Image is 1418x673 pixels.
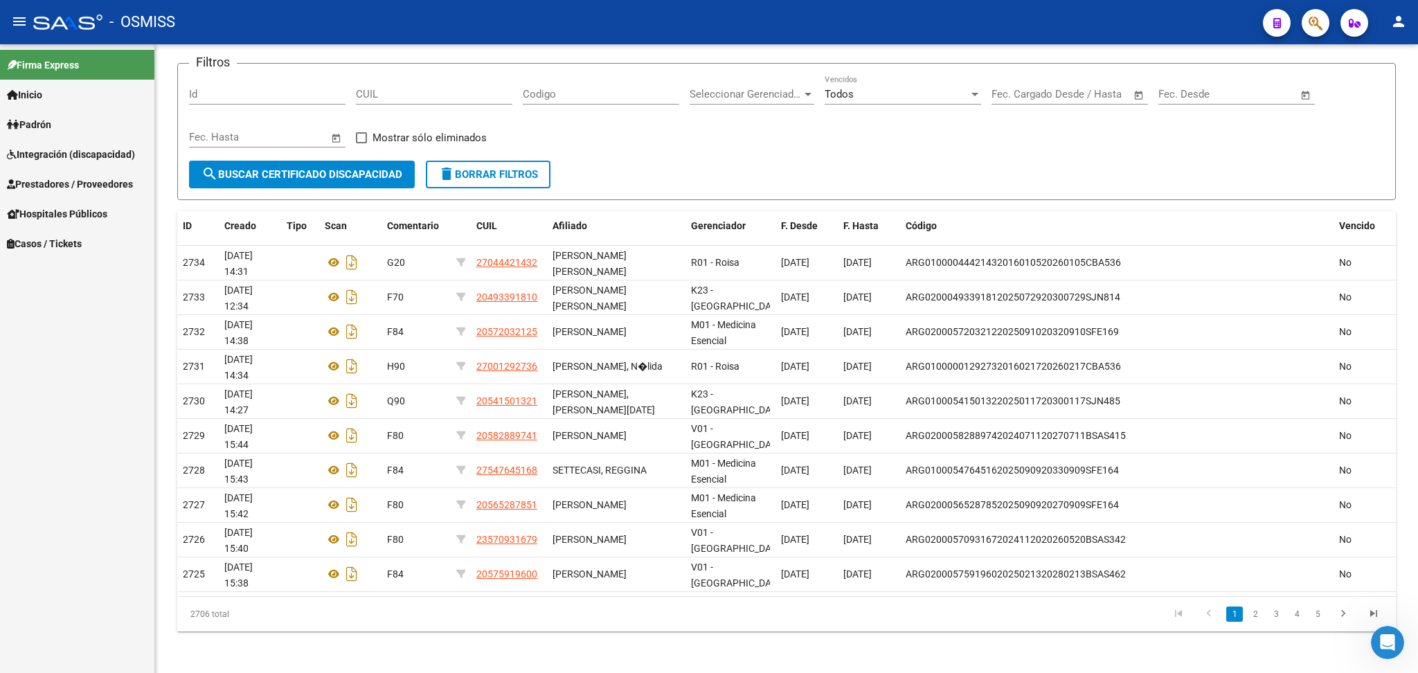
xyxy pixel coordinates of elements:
a: 3 [1268,607,1284,622]
span: Tipo [287,220,307,231]
span: [PERSON_NAME], N�lida [553,361,663,372]
li: page 1 [1224,602,1245,626]
span: No [1339,326,1352,337]
mat-icon: menu [11,13,28,30]
span: Inicio [7,87,42,102]
span: Comentario [387,220,439,231]
span: - OSMISS [109,7,175,37]
span: F70 [387,291,404,303]
span: [DATE] 15:38 [224,562,253,589]
span: Hospitales Públicos [7,206,107,222]
span: 2731 [183,361,205,372]
datatable-header-cell: CUIL [471,211,547,241]
input: Fecha inicio [189,131,245,143]
span: F80 [387,499,404,510]
span: [DATE] [781,326,809,337]
span: No [1339,361,1352,372]
span: 27044421432 [476,257,537,268]
button: Open calendar [1131,87,1147,103]
span: F80 [387,534,404,545]
span: 27547645168 [476,465,537,476]
span: No [1339,465,1352,476]
span: 20582889741 [476,430,537,441]
span: Código [906,220,937,231]
span: 2729 [183,430,205,441]
span: [DATE] [781,291,809,303]
span: M01 - Medicina Esencial [691,319,756,346]
span: H90 [387,361,405,372]
span: [DATE] [843,361,872,372]
i: Descargar documento [343,251,361,273]
span: ARG02000575919602025021320280213BSAS462 [906,568,1126,580]
datatable-header-cell: ID [177,211,219,241]
datatable-header-cell: Comentario [382,211,451,241]
span: [DATE] [781,361,809,372]
button: Open calendar [329,130,345,146]
span: F. Desde [781,220,818,231]
a: go to last page [1361,607,1387,622]
span: [PERSON_NAME] [553,430,627,441]
span: No [1339,499,1352,510]
button: Borrar Filtros [426,161,550,188]
button: Buscar Certificado Discapacidad [189,161,415,188]
input: Fecha fin [1227,88,1294,100]
span: Q90 [387,395,405,406]
span: [DATE] [781,395,809,406]
span: No [1339,257,1352,268]
span: Integración (discapacidad) [7,147,135,162]
span: No [1339,534,1352,545]
datatable-header-cell: F. Desde [775,211,838,241]
datatable-header-cell: Tipo [281,211,319,241]
i: Descargar documento [343,355,361,377]
span: [DATE] 15:42 [224,492,253,519]
i: Descargar documento [343,459,361,481]
span: Prestadores / Proveedores [7,177,133,192]
a: 1 [1226,607,1243,622]
span: Creado [224,220,256,231]
mat-icon: person [1390,13,1407,30]
span: Todos [825,88,854,100]
span: F80 [387,430,404,441]
span: Casos / Tickets [7,236,82,251]
input: Fecha fin [1060,88,1127,100]
input: Fecha inicio [1158,88,1214,100]
li: page 3 [1266,602,1286,626]
span: 2725 [183,568,205,580]
span: CUIL [476,220,497,231]
span: [PERSON_NAME] [553,568,627,580]
span: [DATE] 14:34 [224,354,253,381]
span: Vencido [1339,220,1375,231]
span: ARG02000572032122025091020320910SFE169 [906,326,1119,337]
li: page 4 [1286,602,1307,626]
datatable-header-cell: Afiliado [547,211,685,241]
a: go to next page [1330,607,1356,622]
span: No [1339,568,1352,580]
a: 2 [1247,607,1264,622]
span: G20 [387,257,405,268]
span: 2727 [183,499,205,510]
span: 2728 [183,465,205,476]
span: No [1339,291,1352,303]
h3: Filtros [189,53,237,72]
span: [DATE] 12:34 [224,285,253,312]
span: [DATE] [843,534,872,545]
button: Open calendar [1298,87,1314,103]
span: 23570931679 [476,534,537,545]
a: go to first page [1165,607,1192,622]
datatable-header-cell: Código [900,211,1334,241]
span: Gerenciador [691,220,746,231]
span: [DATE] [843,395,872,406]
span: F84 [387,465,404,476]
span: F84 [387,568,404,580]
span: [DATE] [843,326,872,337]
span: ARG01000044421432016010520260105CBA536 [906,257,1121,268]
span: ARG02000570931672024112020260520BSAS342 [906,534,1126,545]
span: [DATE] 14:27 [224,388,253,415]
span: ARG02000582889742024071120270711BSAS415 [906,430,1126,441]
span: [DATE] [843,465,872,476]
span: ARG01000001292732016021720260217CBA536 [906,361,1121,372]
span: 2732 [183,326,205,337]
span: [DATE] [781,534,809,545]
i: Descargar documento [343,390,361,412]
span: Mostrar sólo eliminados [373,129,487,146]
